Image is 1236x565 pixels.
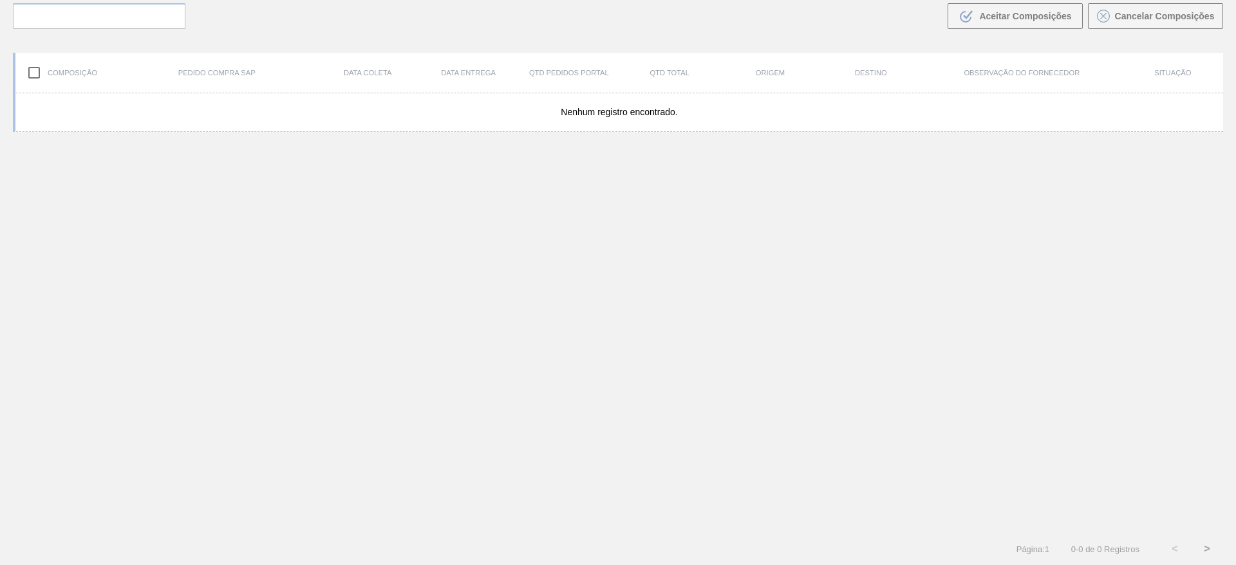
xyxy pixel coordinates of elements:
[1159,533,1191,565] button: <
[921,69,1123,77] div: Observação do Fornecedor
[317,69,418,77] div: Data coleta
[720,69,820,77] div: Origem
[1115,11,1215,21] span: Cancelar Composições
[1123,69,1223,77] div: Situação
[821,69,921,77] div: Destino
[561,107,677,117] span: Nenhum registro encontrado.
[619,69,720,77] div: Qtd Total
[519,69,619,77] div: Qtd Pedidos Portal
[979,11,1071,21] span: Aceitar Composições
[1088,3,1223,29] button: Cancelar Composições
[15,59,116,86] div: Composição
[116,69,317,77] div: Pedido Compra SAP
[418,69,518,77] div: Data Entrega
[948,3,1083,29] button: Aceitar Composições
[1069,544,1139,554] span: 0 - 0 de 0 Registros
[1016,544,1049,554] span: Página : 1
[1191,533,1223,565] button: >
